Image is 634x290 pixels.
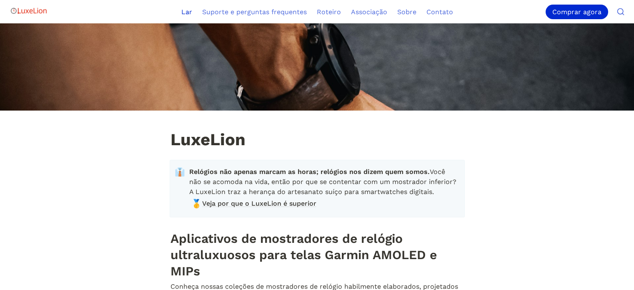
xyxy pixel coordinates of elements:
img: Logotipo [10,3,48,19]
font: 🥇 [191,199,202,209]
a: 🥇Veja por que o LuxeLion é superior [189,197,458,210]
font: Sobre [397,8,416,16]
a: Comprar agora [546,5,611,19]
font: Suporte e perguntas frequentes [202,8,307,16]
font: LuxeLion [170,130,246,149]
font: 👔 [175,167,185,177]
font: Comprar agora [552,8,601,16]
font: Você não se acomoda na vida, então por que se contentar com um mostrador inferior? A LuxeLion tra... [189,168,458,196]
font: Associação [351,8,387,16]
font: Aplicativos de mostradores de relógio ultraluxuosos para telas Garmin AMOLED e MIPs [170,231,441,278]
font: Lar [181,8,192,16]
font: Roteiro [317,8,341,16]
font: Contato [426,8,453,16]
font: Veja por que o LuxeLion é superior [202,199,316,207]
font: Relógios não apenas marcam as horas; relógios nos dizem quem somos. [189,168,430,176]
